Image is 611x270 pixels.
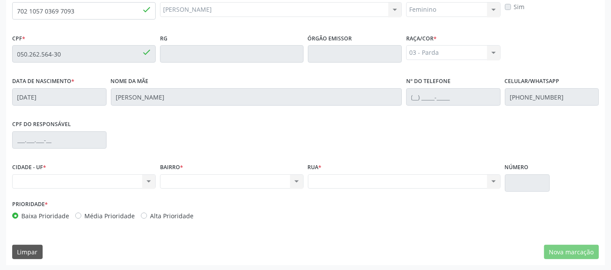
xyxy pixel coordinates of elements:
label: Celular/WhatsApp [505,75,560,88]
label: CPF [12,32,25,45]
label: Alta Prioridade [150,211,194,220]
span: done [142,5,151,14]
label: Nome da mãe [111,75,149,88]
label: Órgão emissor [308,32,352,45]
label: Prioridade [12,198,48,211]
span: done [142,47,151,57]
button: Nova marcação [544,245,599,260]
label: CPF do responsável [12,118,71,131]
label: Número [505,161,529,174]
input: ___.___.___-__ [12,131,107,149]
label: Sim [514,2,525,11]
label: Média Prioridade [84,211,135,220]
label: Nº do Telefone [406,75,451,88]
label: Rua [308,161,322,174]
label: RG [160,32,167,45]
label: CIDADE - UF [12,161,46,174]
label: Data de nascimento [12,75,74,88]
label: BAIRRO [160,161,183,174]
input: __/__/____ [12,88,107,106]
input: (__) _____-_____ [406,88,501,106]
input: (__) _____-_____ [505,88,599,106]
label: Raça/cor [406,32,437,45]
label: Baixa Prioridade [21,211,69,220]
